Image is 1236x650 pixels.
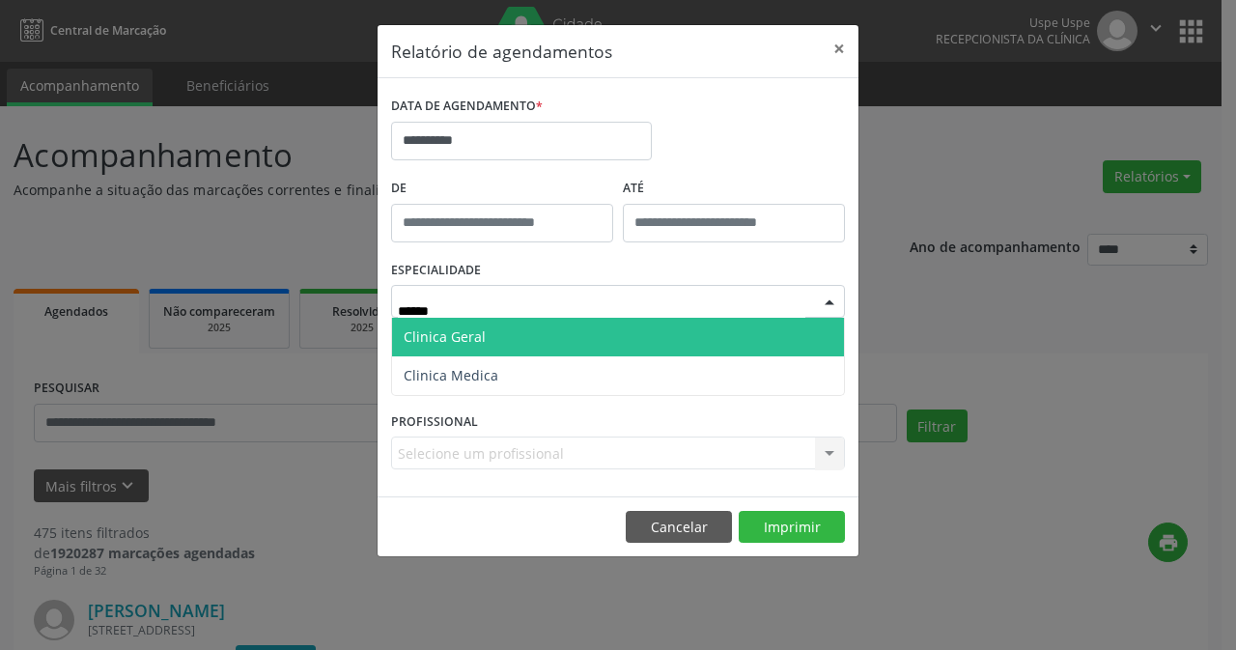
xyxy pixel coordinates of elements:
label: DATA DE AGENDAMENTO [391,92,543,122]
label: ATÉ [623,174,845,204]
button: Close [820,25,858,72]
label: ESPECIALIDADE [391,256,481,286]
span: Clinica Geral [404,327,486,346]
h5: Relatório de agendamentos [391,39,612,64]
button: Cancelar [626,511,732,544]
label: PROFISSIONAL [391,407,478,437]
span: Clinica Medica [404,366,498,384]
button: Imprimir [739,511,845,544]
label: De [391,174,613,204]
